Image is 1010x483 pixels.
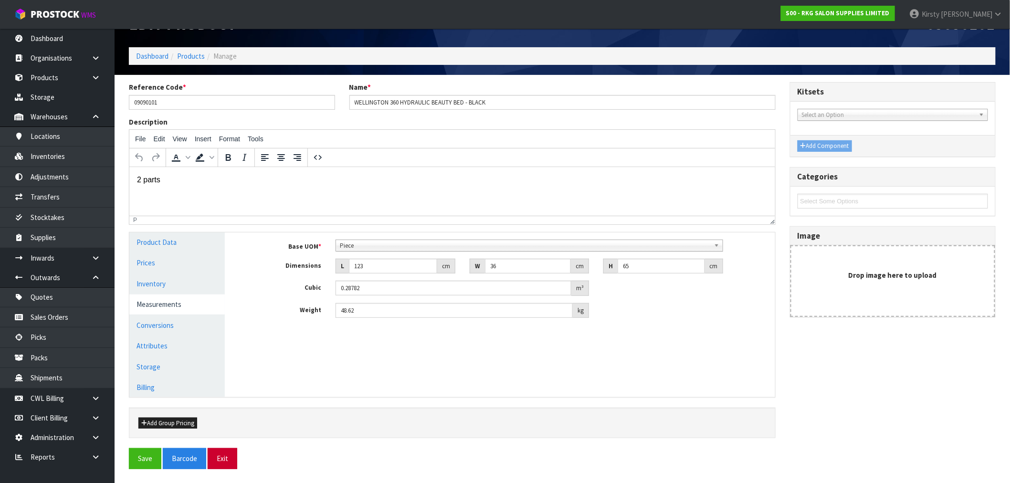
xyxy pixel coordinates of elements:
[136,52,168,61] a: Dashboard
[798,140,852,152] button: Add Component
[248,135,263,143] span: Tools
[849,271,937,280] strong: Drop image here to upload
[239,303,328,315] label: Weight
[129,448,161,469] button: Save
[705,259,723,274] div: cm
[340,240,710,252] span: Piece
[195,135,211,143] span: Insert
[129,253,225,273] a: Prices
[798,231,989,241] h3: Image
[154,135,165,143] span: Edit
[173,135,187,143] span: View
[341,262,344,270] strong: L
[289,149,305,166] button: Align right
[485,259,571,273] input: Width
[192,149,216,166] div: Background color
[220,149,236,166] button: Bold
[81,10,96,20] small: WMS
[437,259,455,274] div: cm
[767,216,775,224] div: Resize
[147,149,164,166] button: Redo
[129,294,225,314] a: Measurements
[129,274,225,294] a: Inventory
[941,10,992,19] span: [PERSON_NAME]
[129,336,225,356] a: Attributes
[239,281,328,293] label: Cubic
[135,135,146,143] span: File
[129,117,168,127] label: Description
[781,6,895,21] a: S00 - RKG SALON SUPPLIES LIMITED
[573,303,589,318] div: kg
[219,135,240,143] span: Format
[349,95,776,110] input: Name
[14,8,26,20] img: cube-alt.png
[168,149,192,166] div: Text color
[609,262,613,270] strong: H
[133,217,137,223] div: p
[129,167,775,216] iframe: Rich Text Area. Press ALT-0 for help.
[336,303,573,318] input: Weight
[571,259,589,274] div: cm
[129,232,225,252] a: Product Data
[239,259,328,271] label: Dimensions
[129,82,186,92] label: Reference Code
[208,448,237,469] button: Exit
[475,262,480,270] strong: W
[129,378,225,397] a: Billing
[273,149,289,166] button: Align center
[177,52,205,61] a: Products
[310,149,326,166] button: Source code
[798,87,989,96] h3: Kitsets
[257,149,273,166] button: Align left
[349,259,437,273] input: Length
[129,315,225,335] a: Conversions
[786,9,890,17] strong: S00 - RKG SALON SUPPLIES LIMITED
[131,149,147,166] button: Undo
[138,418,197,429] button: Add Group Pricing
[802,109,975,121] span: Select an Option
[129,95,335,110] input: Reference Code
[798,172,989,181] h3: Categories
[213,52,237,61] span: Manage
[349,82,371,92] label: Name
[31,8,79,21] span: ProStock
[129,357,225,377] a: Storage
[922,10,939,19] span: Kirsty
[239,240,328,252] label: Base UOM
[571,281,589,296] div: m³
[618,259,705,273] input: Height
[336,281,571,295] input: Cubic
[236,149,252,166] button: Italic
[163,448,206,469] button: Barcode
